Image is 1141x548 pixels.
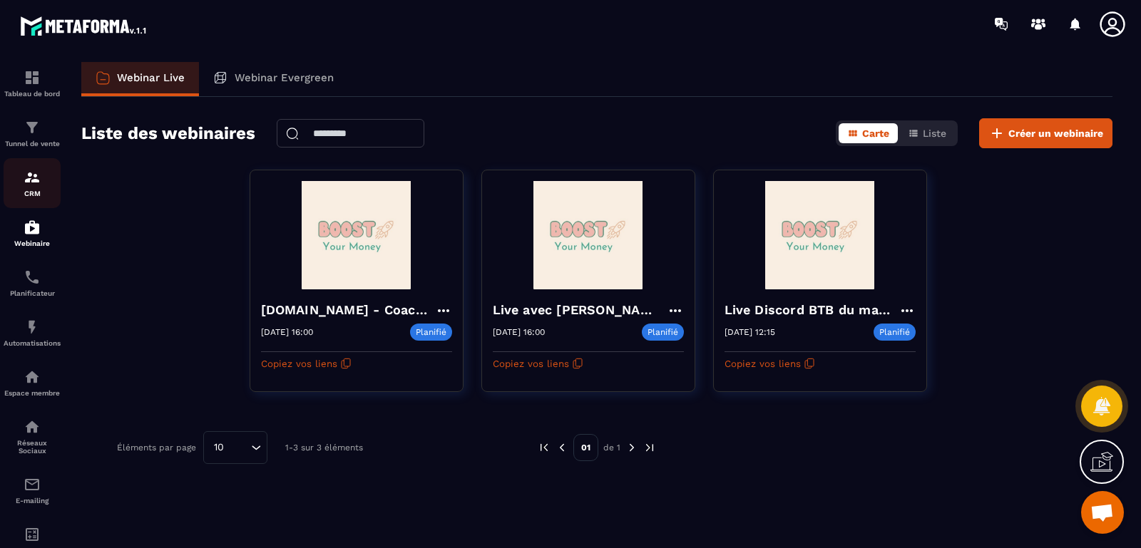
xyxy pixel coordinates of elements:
img: email [24,476,41,493]
button: Copiez vos liens [493,352,583,375]
h4: Live avec [PERSON_NAME] [493,300,667,320]
p: [DATE] 12:15 [725,327,775,337]
p: 01 [573,434,598,461]
a: automationsautomationsAutomatisations [4,308,61,358]
p: Webinar Live [117,71,185,84]
button: Carte [839,123,898,143]
a: social-networksocial-networkRéseaux Sociaux [4,408,61,465]
img: prev [556,441,568,454]
a: formationformationCRM [4,158,61,208]
span: Liste [923,128,946,139]
p: Planificateur [4,289,61,297]
button: Créer un webinaire [979,118,1112,148]
p: [DATE] 16:00 [261,327,313,337]
p: Tableau de bord [4,90,61,98]
img: accountant [24,526,41,543]
p: 1-3 sur 3 éléments [285,443,363,453]
img: logo [20,13,148,38]
p: Automatisations [4,339,61,347]
button: Copiez vos liens [725,352,815,375]
img: next [643,441,656,454]
span: Carte [862,128,889,139]
button: Copiez vos liens [261,352,352,375]
img: scheduler [24,269,41,286]
span: 10 [209,440,229,455]
p: Webinar Evergreen [235,71,334,84]
img: formation [24,69,41,86]
p: de 1 [603,442,620,453]
h2: Liste des webinaires [81,119,255,148]
img: webinar-background [493,181,684,289]
p: Webinaire [4,239,61,247]
img: automations [24,219,41,236]
a: automationsautomationsEspace membre [4,358,61,408]
p: Planifié [410,324,452,341]
img: webinar-background [725,181,916,289]
img: formation [24,119,41,136]
a: Open chat [1081,491,1124,534]
img: next [625,441,638,454]
img: automations [24,368,41,386]
p: Éléments par page [117,443,196,453]
a: emailemailE-mailing [4,465,61,515]
p: CRM [4,190,61,197]
img: automations [24,319,41,336]
input: Search for option [229,440,247,455]
button: Liste [899,123,955,143]
img: formation [24,169,41,186]
p: Espace membre [4,389,61,397]
a: automationsautomationsWebinaire [4,208,61,258]
img: prev [538,441,551,454]
p: [DATE] 16:00 [493,327,545,337]
a: schedulerschedulerPlanificateur [4,258,61,308]
p: E-mailing [4,497,61,505]
p: Tunnel de vente [4,140,61,148]
a: formationformationTableau de bord [4,58,61,108]
span: Créer un webinaire [1008,126,1103,140]
img: webinar-background [261,181,452,289]
p: Réseaux Sociaux [4,439,61,455]
p: Planifié [642,324,684,341]
h4: [DOMAIN_NAME] - Coaching Spéciale BTBoss 1/4 [261,300,435,320]
p: Planifié [874,324,916,341]
a: formationformationTunnel de vente [4,108,61,158]
img: social-network [24,418,41,435]
div: Search for option [203,431,267,464]
h4: Live Discord BTB du mardi 25/02 à 12h15 [725,300,899,320]
a: Webinar Live [81,62,199,96]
